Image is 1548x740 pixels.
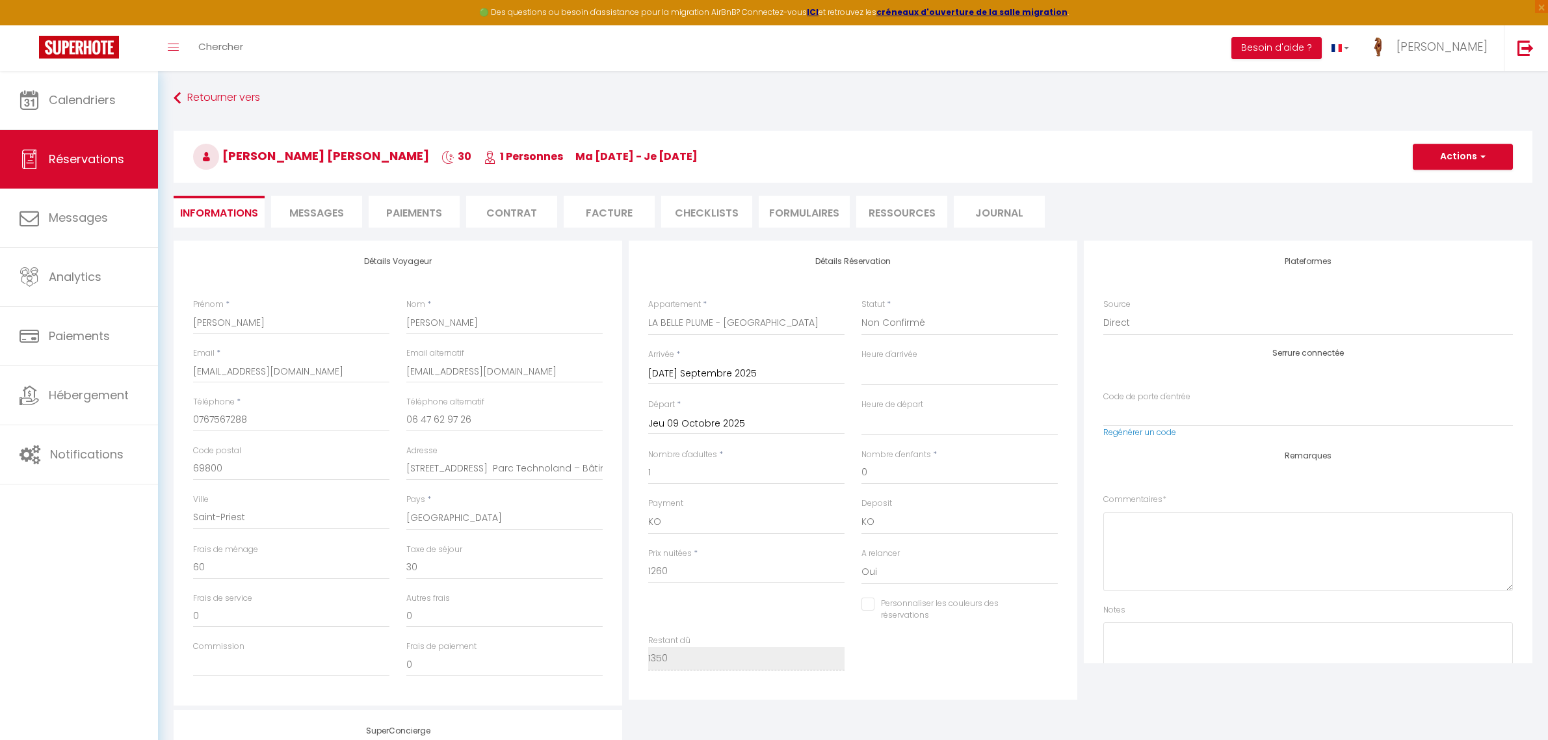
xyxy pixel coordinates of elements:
label: Source [1103,298,1131,311]
button: Actions [1413,144,1513,170]
label: Nom [406,298,425,311]
span: 30 [441,149,471,164]
label: Téléphone alternatif [406,396,484,408]
span: Calendriers [49,92,116,108]
li: CHECKLISTS [661,196,752,228]
img: Super Booking [39,36,119,59]
a: créneaux d'ouverture de la salle migration [876,7,1068,18]
label: Frais de service [193,592,252,605]
h4: Plateformes [1103,257,1513,266]
label: A relancer [861,548,900,560]
li: Contrat [466,196,557,228]
label: Deposit [861,497,892,510]
label: Email [193,347,215,360]
li: FORMULAIRES [759,196,850,228]
label: Arrivée [648,349,674,361]
label: Heure d'arrivée [861,349,917,361]
span: Hébergement [49,387,129,403]
a: Chercher [189,25,253,71]
li: Facture [564,196,655,228]
span: Paiements [49,328,110,344]
h4: Détails Voyageur [193,257,603,266]
label: Nombre d'adultes [648,449,717,461]
h4: Remarques [1103,451,1513,460]
label: Appartement [648,298,701,311]
span: Messages [49,209,108,226]
label: Frais de paiement [406,641,477,653]
label: Heure de départ [861,399,923,411]
label: Notes [1103,604,1125,616]
span: Analytics [49,269,101,285]
span: [PERSON_NAME] [PERSON_NAME] [193,148,429,164]
label: Restant dû [648,635,690,647]
h4: Serrure connectée [1103,349,1513,358]
label: Frais de ménage [193,544,258,556]
label: Prénom [193,298,224,311]
label: Départ [648,399,675,411]
label: Adresse [406,445,438,457]
span: ma [DATE] - je [DATE] [575,149,698,164]
button: Besoin d'aide ? [1231,37,1322,59]
li: Paiements [369,196,460,228]
label: Commission [193,641,244,653]
span: Messages [289,205,344,220]
label: Commentaires [1103,494,1166,506]
li: Informations [174,196,265,228]
span: Chercher [198,40,243,53]
label: Payment [648,497,683,510]
label: Taxe de séjour [406,544,462,556]
label: Email alternatif [406,347,464,360]
span: Notifications [50,446,124,462]
label: Prix nuitées [648,548,692,560]
label: Téléphone [193,396,235,408]
h4: SuperConcierge [193,726,603,735]
li: Ressources [856,196,947,228]
a: ... [PERSON_NAME] [1359,25,1504,71]
a: Retourner vers [174,86,1532,110]
a: ICI [807,7,819,18]
img: ... [1369,37,1388,57]
label: Nombre d'enfants [861,449,931,461]
label: Statut [861,298,885,311]
label: Pays [406,494,425,506]
span: [PERSON_NAME] [1397,38,1488,55]
label: Code de porte d'entrée [1103,391,1190,403]
span: Réservations [49,151,124,167]
img: logout [1517,40,1534,56]
label: Ville [193,494,209,506]
a: Regénérer un code [1103,427,1176,438]
h4: Détails Réservation [648,257,1058,266]
li: Journal [954,196,1045,228]
label: Autres frais [406,592,450,605]
span: 1 Personnes [484,149,563,164]
label: Code postal [193,445,241,457]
